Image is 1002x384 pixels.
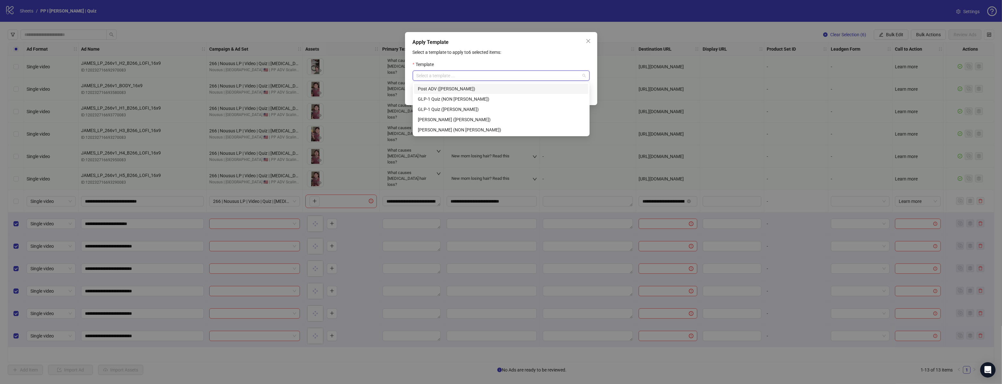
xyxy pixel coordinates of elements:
button: Close [583,36,593,46]
div: Post ADV (JAMES) [414,84,588,94]
div: Open Intercom Messenger [980,362,996,378]
div: Apply Template [413,38,590,46]
div: Meno Quiz (JAMES) [414,114,588,125]
div: GLP-1 Quiz ([PERSON_NAME]) [418,106,584,113]
div: [PERSON_NAME] ([PERSON_NAME]) [418,116,584,123]
p: Select a template to apply to 6 selected items: [413,49,590,56]
label: Template [413,61,438,68]
span: close [586,38,591,44]
div: [PERSON_NAME] (NON [PERSON_NAME]) [418,126,584,133]
div: Meno Quiz (NON JAMES) [414,125,588,135]
div: GLP-1 Quiz (NON [PERSON_NAME]) [418,96,584,103]
div: GLP-1 Quiz (NON JAMES) [414,94,588,104]
div: Post ADV ([PERSON_NAME]) [418,85,584,92]
div: GLP-1 Quiz (JAMES) [414,104,588,114]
